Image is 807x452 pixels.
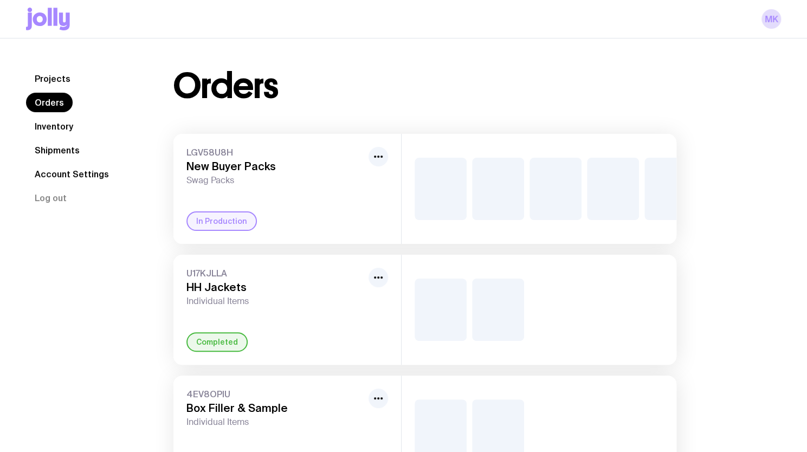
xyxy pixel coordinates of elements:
[186,389,364,399] span: 4EV8OPIU
[26,93,73,112] a: Orders
[26,188,75,208] button: Log out
[186,160,364,173] h3: New Buyer Packs
[186,296,364,307] span: Individual Items
[186,281,364,294] h3: HH Jackets
[173,69,278,104] h1: Orders
[186,147,364,158] span: LGV58U8H
[186,417,364,428] span: Individual Items
[26,140,88,160] a: Shipments
[186,332,248,352] div: Completed
[186,211,257,231] div: In Production
[26,117,82,136] a: Inventory
[26,69,79,88] a: Projects
[186,175,364,186] span: Swag Packs
[186,402,364,415] h3: Box Filler & Sample
[761,9,781,29] a: MK
[26,164,118,184] a: Account Settings
[186,268,364,279] span: U17KJLLA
